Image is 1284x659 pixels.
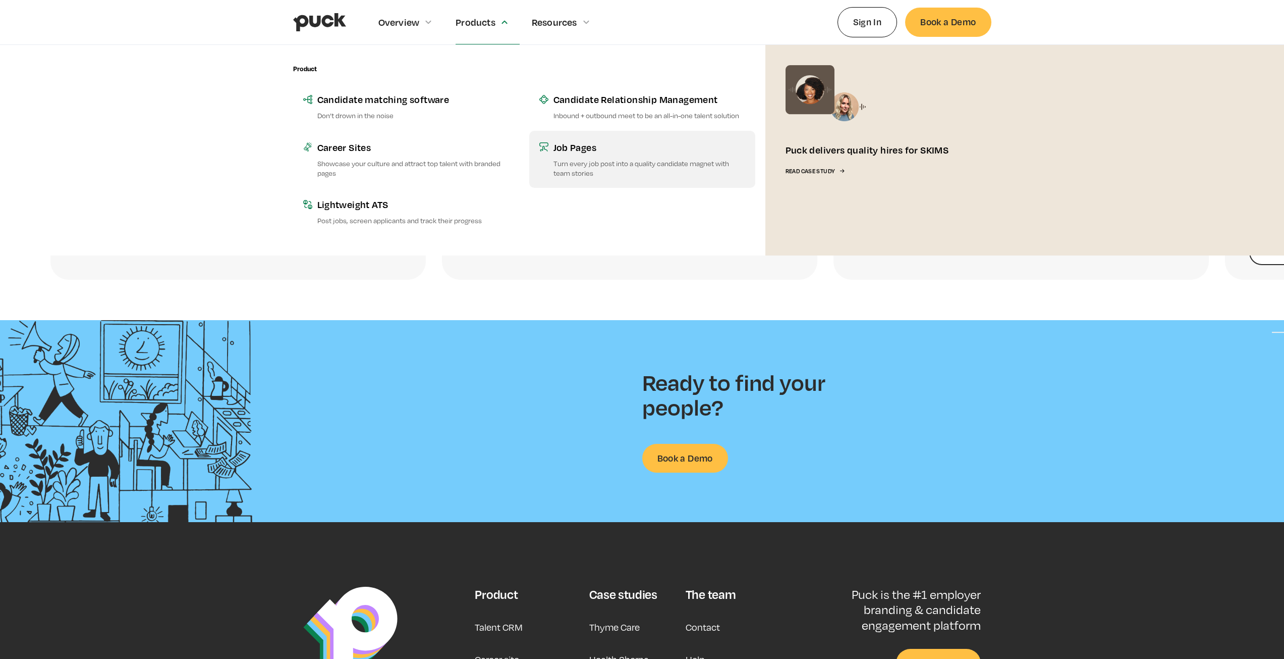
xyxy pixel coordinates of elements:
a: Lightweight ATSPost jobs, screen applicants and track their progress [293,188,519,235]
a: Candidate matching softwareDon’t drown in the noise [293,83,519,130]
a: Talent CRM [475,615,523,639]
p: Inbound + outbound meet to be an all-in-one talent solution [553,111,745,120]
div: Overview [378,17,420,28]
div: Job Pages [553,141,745,154]
div: Product [293,65,317,73]
div: Resources [532,17,577,28]
p: Showcase your culture and attract top talent with branded pages [317,159,509,178]
a: Sign In [838,7,898,37]
a: Thyme Care [589,615,640,639]
a: Contact [686,615,720,639]
div: Products [456,17,495,28]
a: Candidate Relationship ManagementInbound + outbound meet to be an all-in-one talent solution [529,83,755,130]
a: Career SitesShowcase your culture and attract top talent with branded pages [293,131,519,188]
div: Lightweight ATS [317,198,509,211]
p: Don’t drown in the noise [317,111,509,120]
div: The team [686,587,736,602]
p: Post jobs, screen applicants and track their progress [317,216,509,225]
div: Case studies [589,587,657,602]
a: Puck delivers quality hires for SKIMSRead Case Study [765,45,991,256]
p: Turn every job post into a quality candidate magnet with team stories [553,159,745,178]
div: Candidate Relationship Management [553,93,745,106]
h2: Ready to find your people? [642,370,844,420]
div: Product [475,587,518,602]
a: Book a Demo [905,8,991,36]
div: Candidate matching software [317,93,509,106]
a: Job PagesTurn every job post into a quality candidate magnet with team stories [529,131,755,188]
div: Puck delivers quality hires for SKIMS [786,143,949,156]
div: Read Case Study [786,168,835,175]
div: Career Sites [317,141,509,154]
a: Book a Demo [642,444,728,473]
p: Puck is the #1 employer branding & candidate engagement platform [819,587,981,633]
